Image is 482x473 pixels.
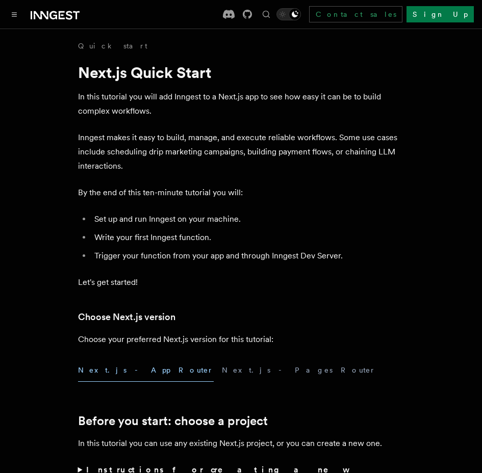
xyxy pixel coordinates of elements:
[78,275,404,290] p: Let's get started!
[407,6,474,22] a: Sign Up
[222,359,376,382] button: Next.js - Pages Router
[78,332,404,347] p: Choose your preferred Next.js version for this tutorial:
[78,90,404,118] p: In this tutorial you will add Inngest to a Next.js app to see how easy it can be to build complex...
[91,230,404,245] li: Write your first Inngest function.
[78,63,404,82] h1: Next.js Quick Start
[91,212,404,226] li: Set up and run Inngest on your machine.
[309,6,402,22] a: Contact sales
[8,8,20,20] button: Toggle navigation
[78,436,404,451] p: In this tutorial you can use any existing Next.js project, or you can create a new one.
[260,8,272,20] button: Find something...
[78,310,175,324] a: Choose Next.js version
[78,41,147,51] a: Quick start
[91,249,404,263] li: Trigger your function from your app and through Inngest Dev Server.
[78,414,268,428] a: Before you start: choose a project
[78,186,404,200] p: By the end of this ten-minute tutorial you will:
[78,359,214,382] button: Next.js - App Router
[78,130,404,173] p: Inngest makes it easy to build, manage, and execute reliable workflows. Some use cases include sc...
[276,8,301,20] button: Toggle dark mode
